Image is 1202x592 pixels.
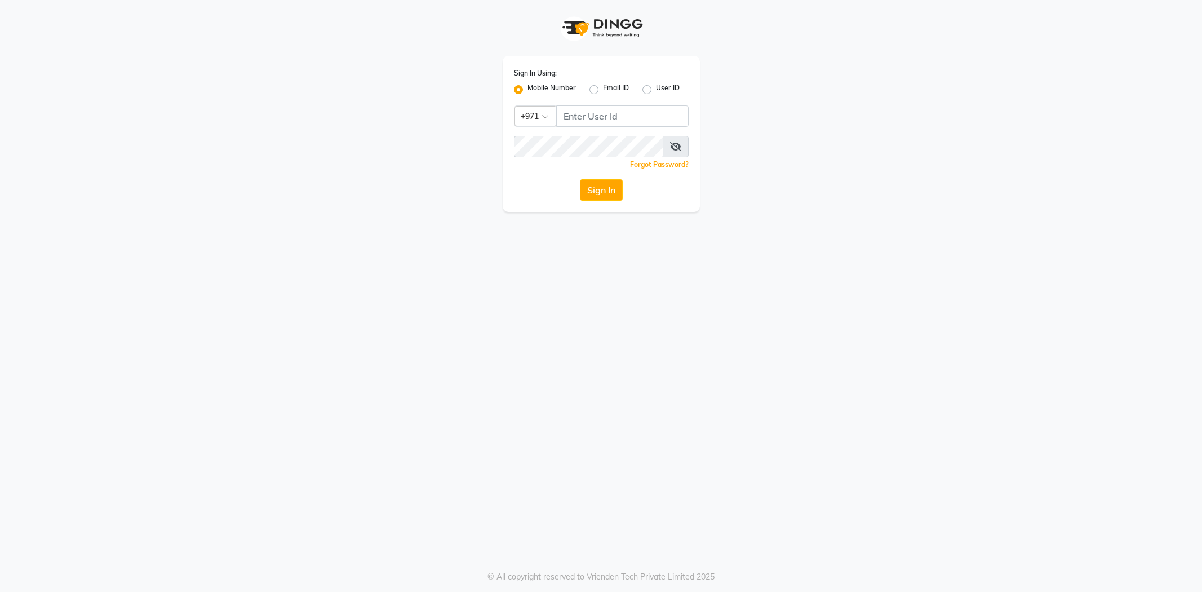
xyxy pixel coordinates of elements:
input: Username [514,136,663,157]
label: Sign In Using: [514,68,557,78]
button: Sign In [580,179,623,201]
label: User ID [656,83,680,96]
label: Mobile Number [527,83,576,96]
a: Forgot Password? [630,160,689,169]
input: Username [556,105,689,127]
img: logo1.svg [556,11,646,45]
label: Email ID [603,83,629,96]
